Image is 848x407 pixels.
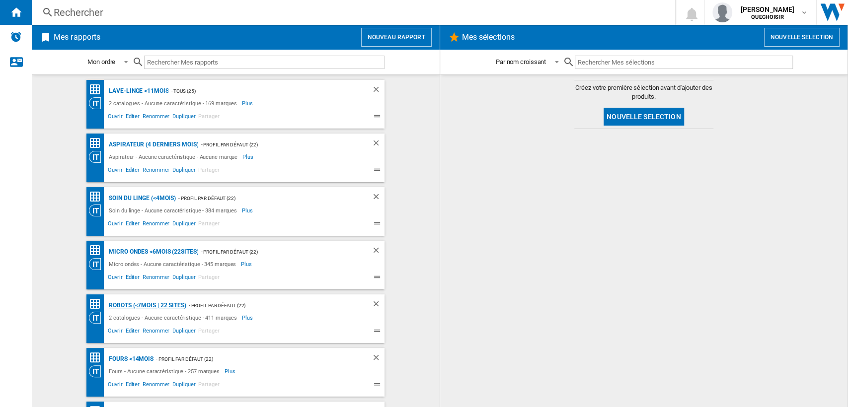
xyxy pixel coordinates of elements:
div: - Profil par défaut (22) [154,353,352,365]
div: Supprimer [372,246,385,258]
div: Micro ondes - Aucune caractéristique - 345 marques [106,258,241,270]
span: Editer [124,112,141,124]
span: Plus [242,204,254,216]
div: Supprimer [372,192,385,204]
span: Dupliquer [171,326,197,338]
span: Plus [242,312,254,324]
span: Renommer [141,326,171,338]
div: Classement des prix [89,137,106,149]
div: - Profil par défaut (22) [176,192,352,204]
span: Partager [197,219,221,231]
span: Partager [197,380,221,392]
span: Editer [124,326,141,338]
button: Nouvelle selection [764,28,840,47]
div: Micro ondes <6mois (22sites) [106,246,198,258]
div: - Profil par défaut (22) [198,138,352,151]
div: Vision Catégorie [89,97,106,109]
span: [PERSON_NAME] [740,4,794,14]
span: Editer [124,272,141,284]
div: Supprimer [372,85,385,97]
div: Classement des prix [89,298,106,310]
div: Vision Catégorie [89,365,106,377]
span: Partager [197,112,221,124]
span: Renommer [141,272,171,284]
div: Fours - Aucune caractéristique - 257 marques [106,365,225,377]
span: Dupliquer [171,165,197,177]
div: Aspirateur - Aucune caractéristique - Aucune marque [106,151,242,163]
span: Renommer [141,112,171,124]
span: Renommer [141,165,171,177]
div: Classement des prix [89,191,106,203]
div: Vision Catégorie [89,312,106,324]
div: Mon ordre [87,58,115,66]
span: Editer [124,219,141,231]
span: Ouvrir [106,165,124,177]
img: alerts-logo.svg [10,31,22,43]
input: Rechercher Mes sélections [575,56,793,69]
span: Ouvrir [106,219,124,231]
h2: Mes rapports [52,28,102,47]
span: Dupliquer [171,272,197,284]
span: Partager [197,326,221,338]
span: Partager [197,272,221,284]
span: Plus [242,97,254,109]
div: 2 catalogues - Aucune caractéristique - 169 marques [106,97,242,109]
button: Nouveau rapport [361,28,432,47]
div: Supprimer [372,138,385,151]
div: Lave-linge <11mois [106,85,168,97]
div: 2 catalogues - Aucune caractéristique - 411 marques [106,312,242,324]
div: Rechercher [54,5,649,19]
div: Soin du linge - Aucune caractéristique - 384 marques [106,204,242,216]
span: Plus [241,258,253,270]
span: Ouvrir [106,272,124,284]
div: Supprimer [372,299,385,312]
span: Editer [124,165,141,177]
span: Dupliquer [171,219,197,231]
div: Vision Catégorie [89,204,106,216]
div: Classement des prix [89,244,106,257]
div: Fours <14mois [106,353,154,365]
span: Plus [225,365,237,377]
h2: Mes sélections [460,28,517,47]
div: - Profil par défaut (22) [186,299,352,312]
input: Rechercher Mes rapports [144,56,385,69]
div: Vision Catégorie [89,151,106,163]
span: Renommer [141,380,171,392]
span: Dupliquer [171,112,197,124]
div: Classement des prix [89,83,106,96]
span: Editer [124,380,141,392]
div: Soin du linge (<4mois) [106,192,176,204]
div: Robots (<7mois | 22 sites) [106,299,186,312]
div: Supprimer [372,353,385,365]
img: profile.jpg [712,2,732,22]
div: Aspirateur (4 derniers mois) [106,138,198,151]
span: Ouvrir [106,326,124,338]
div: - TOUS (25) [168,85,352,97]
span: Partager [197,165,221,177]
div: Classement des prix [89,351,106,364]
b: QUECHOISIR [751,14,783,20]
div: Vision Catégorie [89,258,106,270]
button: Nouvelle selection [604,108,684,126]
div: Par nom croissant [496,58,546,66]
span: Renommer [141,219,171,231]
span: Dupliquer [171,380,197,392]
div: - Profil par défaut (22) [198,246,352,258]
span: Ouvrir [106,380,124,392]
span: Plus [242,151,255,163]
span: Créez votre première sélection avant d'ajouter des produits. [574,83,713,101]
span: Ouvrir [106,112,124,124]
